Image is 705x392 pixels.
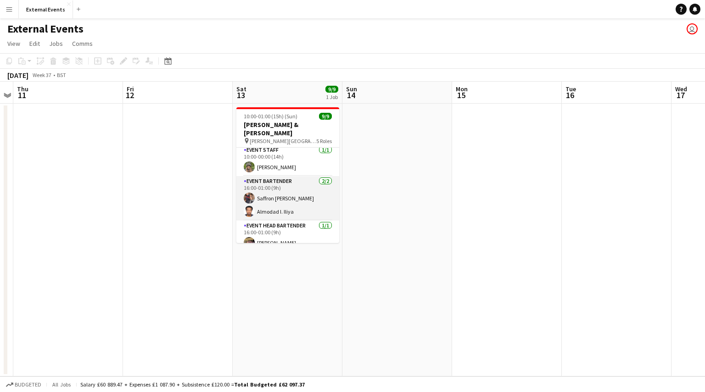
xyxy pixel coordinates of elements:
[236,85,246,93] span: Sat
[236,145,339,176] app-card-role: Event staff1/110:00-00:00 (14h)[PERSON_NAME]
[319,113,332,120] span: 9/9
[127,85,134,93] span: Fri
[80,381,305,388] div: Salary £60 889.47 + Expenses £1 087.90 + Subsistence £120.00 =
[244,113,297,120] span: 10:00-01:00 (15h) (Sun)
[564,90,576,100] span: 16
[15,381,41,388] span: Budgeted
[346,85,357,93] span: Sun
[326,94,338,100] div: 1 Job
[26,38,44,50] a: Edit
[234,381,305,388] span: Total Budgeted £62 097.37
[45,38,67,50] a: Jobs
[49,39,63,48] span: Jobs
[72,39,93,48] span: Comms
[16,90,28,100] span: 11
[236,121,339,137] h3: [PERSON_NAME] & [PERSON_NAME]
[674,90,687,100] span: 17
[17,85,28,93] span: Thu
[50,381,73,388] span: All jobs
[236,107,339,243] app-job-card: 10:00-01:00 (15h) (Sun)9/9[PERSON_NAME] & [PERSON_NAME] [PERSON_NAME][GEOGRAPHIC_DATA][PERSON_NAM...
[675,85,687,93] span: Wed
[5,380,43,390] button: Budgeted
[68,38,96,50] a: Comms
[235,90,246,100] span: 13
[454,90,468,100] span: 15
[236,221,339,252] app-card-role: Event head Bartender1/116:00-01:00 (9h)[PERSON_NAME]
[7,39,20,48] span: View
[7,71,28,80] div: [DATE]
[345,90,357,100] span: 14
[4,38,24,50] a: View
[57,72,66,78] div: BST
[325,86,338,93] span: 9/9
[250,138,316,144] span: [PERSON_NAME][GEOGRAPHIC_DATA][PERSON_NAME]
[7,22,84,36] h1: External Events
[316,138,332,144] span: 5 Roles
[236,176,339,221] app-card-role: Event bartender2/216:00-01:00 (9h)Saffron [PERSON_NAME]Almodad I. Iliya
[19,0,73,18] button: External Events
[30,72,53,78] span: Week 37
[687,23,698,34] app-user-avatar: Events by Camberwell Arms
[456,85,468,93] span: Mon
[565,85,576,93] span: Tue
[29,39,40,48] span: Edit
[125,90,134,100] span: 12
